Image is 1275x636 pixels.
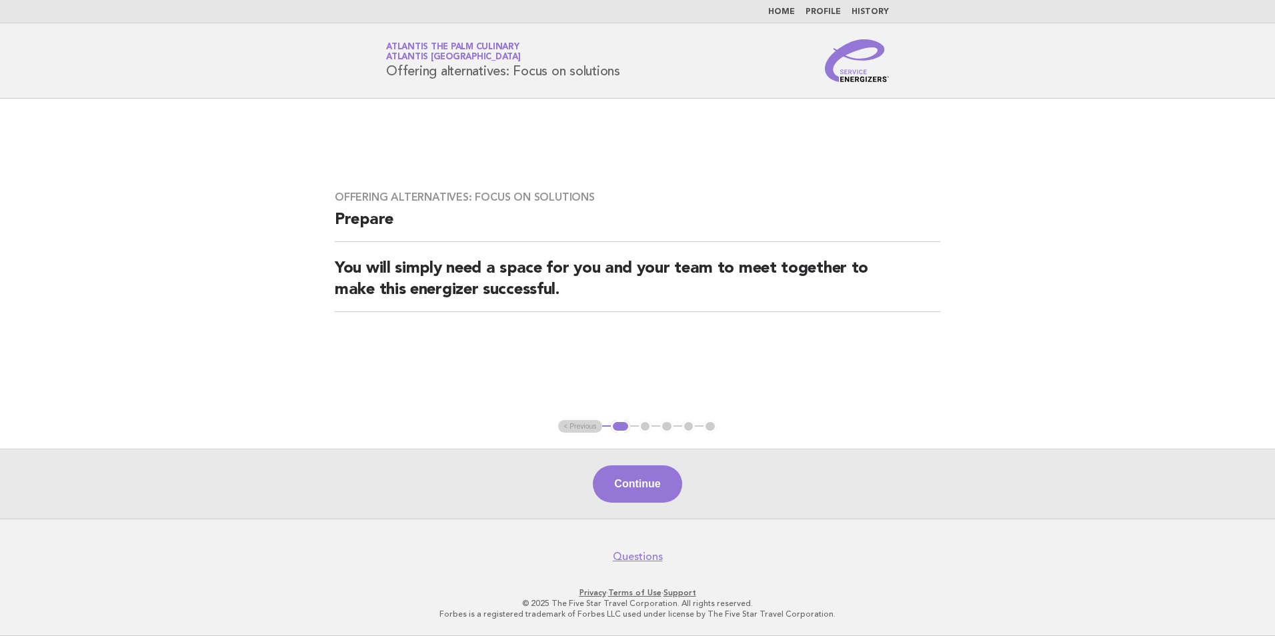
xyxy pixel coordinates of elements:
[611,420,630,433] button: 1
[852,8,889,16] a: History
[825,39,889,82] img: Service Energizers
[229,609,1046,619] p: Forbes is a registered trademark of Forbes LLC used under license by The Five Star Travel Corpora...
[664,588,696,597] a: Support
[229,598,1046,609] p: © 2025 The Five Star Travel Corporation. All rights reserved.
[608,588,662,597] a: Terms of Use
[613,550,663,563] a: Questions
[229,587,1046,598] p: · ·
[335,191,940,204] h3: Offering alternatives: Focus on solutions
[335,258,940,312] h2: You will simply need a space for you and your team to meet together to make this energizer succes...
[768,8,795,16] a: Home
[593,465,682,503] button: Continue
[335,209,940,242] h2: Prepare
[386,53,521,62] span: Atlantis [GEOGRAPHIC_DATA]
[386,43,620,78] h1: Offering alternatives: Focus on solutions
[579,588,606,597] a: Privacy
[386,43,521,61] a: Atlantis The Palm CulinaryAtlantis [GEOGRAPHIC_DATA]
[806,8,841,16] a: Profile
